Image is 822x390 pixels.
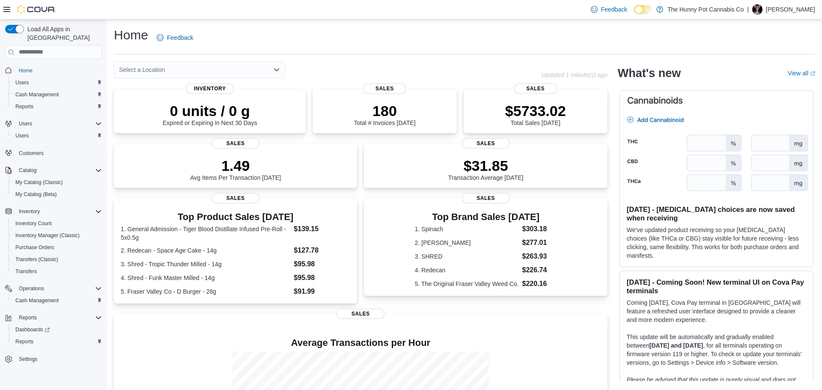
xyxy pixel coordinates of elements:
p: 180 [354,102,415,119]
span: Users [15,132,29,139]
span: Operations [15,283,102,294]
span: Inventory Count [15,220,52,227]
a: Users [12,131,32,141]
p: This update will be automatically and gradually enabled between , for all terminals operating on ... [627,333,806,367]
span: Users [12,131,102,141]
h2: What's new [618,66,681,80]
span: Reports [15,313,102,323]
a: Dashboards [12,325,53,335]
a: Home [15,65,36,76]
a: Purchase Orders [12,242,58,253]
span: Reports [15,338,33,345]
span: Purchase Orders [15,244,54,251]
button: Reports [9,101,105,113]
button: Open list of options [273,66,280,73]
div: Transaction Average [DATE] [448,157,524,181]
button: Reports [2,312,105,324]
div: Kaila Paradis [752,4,762,15]
span: Feedback [167,33,193,42]
a: Settings [15,354,41,364]
dd: $220.16 [522,279,557,289]
span: Customers [15,148,102,158]
span: Load All Apps in [GEOGRAPHIC_DATA] [24,25,102,42]
a: Dashboards [9,324,105,336]
span: Inventory [186,83,234,94]
button: Users [15,119,36,129]
span: Reports [12,336,102,347]
span: Inventory Count [12,218,102,229]
span: My Catalog (Classic) [15,179,63,186]
span: Settings [19,356,37,363]
dd: $95.98 [294,259,350,269]
div: Avg Items Per Transaction [DATE] [190,157,281,181]
p: The Hunny Pot Cannabis Co [667,4,744,15]
span: Dashboards [15,326,50,333]
span: Cash Management [12,89,102,100]
span: Transfers (Classic) [12,254,102,265]
div: Total # Invoices [DATE] [354,102,415,126]
span: Home [15,65,102,76]
h4: Average Transactions per Hour [121,338,601,348]
a: My Catalog (Beta) [12,189,60,199]
p: Updated 1 minute(s) ago [542,71,608,78]
span: Sales [337,309,384,319]
dt: 5. The Original Fraser Valley Weed Co. [415,280,519,288]
span: Inventory Manager (Classic) [15,232,80,239]
span: Cash Management [15,297,59,304]
button: My Catalog (Classic) [9,176,105,188]
a: Reports [12,101,37,112]
span: Sales [211,193,259,203]
a: Reports [12,336,37,347]
h3: Top Brand Sales [DATE] [415,212,557,222]
a: View allExternal link [788,70,815,77]
span: Transfers [12,266,102,277]
span: Users [15,79,29,86]
button: Reports [9,336,105,348]
button: Inventory Count [9,217,105,229]
img: Cova [17,5,56,14]
h3: Top Product Sales [DATE] [121,212,350,222]
p: 1.49 [190,157,281,174]
span: Reports [12,101,102,112]
button: Cash Management [9,89,105,101]
button: Customers [2,147,105,159]
strong: [DATE] and [DATE] [649,342,703,349]
dt: 3. SHRED [415,252,519,261]
dd: $127.78 [294,245,350,256]
p: Coming [DATE], Cova Pay terminal in [GEOGRAPHIC_DATA] will feature a refreshed user interface des... [627,298,806,324]
span: Cash Management [12,295,102,306]
dd: $263.93 [522,251,557,262]
button: Reports [15,313,40,323]
span: Inventory [19,208,40,215]
span: Transfers (Classic) [15,256,58,263]
span: Sales [514,83,557,94]
h3: [DATE] - Coming Soon! New terminal UI on Cova Pay terminals [627,278,806,295]
span: Feedback [601,5,627,14]
a: Cash Management [12,89,62,100]
dd: $303.18 [522,224,557,234]
dt: 4. Redecan [415,266,519,274]
p: 0 units / 0 g [163,102,257,119]
p: $31.85 [448,157,524,174]
button: Home [2,64,105,77]
a: Inventory Manager (Classic) [12,230,83,241]
span: Cash Management [15,91,59,98]
dd: $139.15 [294,224,350,234]
span: Users [12,77,102,88]
input: Dark Mode [634,5,652,14]
a: Users [12,77,32,88]
button: Users [9,77,105,89]
a: Feedback [153,29,197,46]
span: Transfers [15,268,37,275]
span: Dashboards [12,325,102,335]
p: We've updated product receiving so your [MEDICAL_DATA] choices (like THCa or CBG) stay visible fo... [627,226,806,260]
dd: $226.74 [522,265,557,275]
span: Users [15,119,102,129]
button: My Catalog (Beta) [9,188,105,200]
dt: 2. [PERSON_NAME] [415,238,519,247]
span: Reports [15,103,33,110]
span: Sales [211,138,259,149]
span: Sales [462,138,510,149]
button: Users [2,118,105,130]
span: Home [19,67,33,74]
